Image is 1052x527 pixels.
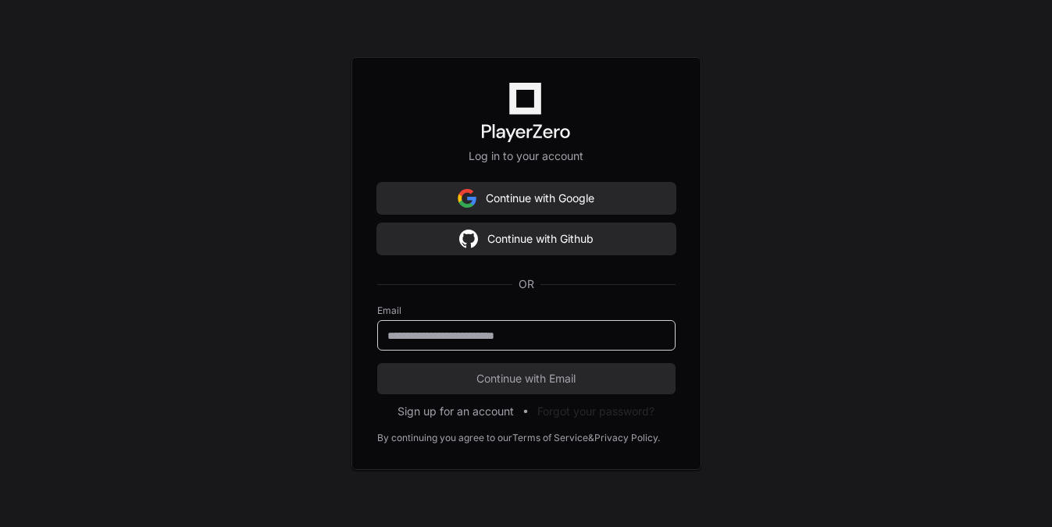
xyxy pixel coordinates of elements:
[377,183,676,214] button: Continue with Google
[377,304,676,317] label: Email
[377,371,676,386] span: Continue with Email
[645,326,664,344] keeper-lock: Open Keeper Popup
[512,276,540,292] span: OR
[537,404,654,419] button: Forgot your password?
[512,432,588,444] a: Terms of Service
[588,432,594,444] div: &
[458,183,476,214] img: Sign in with google
[459,223,478,255] img: Sign in with google
[398,404,514,419] button: Sign up for an account
[594,432,660,444] a: Privacy Policy.
[377,223,676,255] button: Continue with Github
[377,148,676,164] p: Log in to your account
[377,432,512,444] div: By continuing you agree to our
[377,363,676,394] button: Continue with Email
